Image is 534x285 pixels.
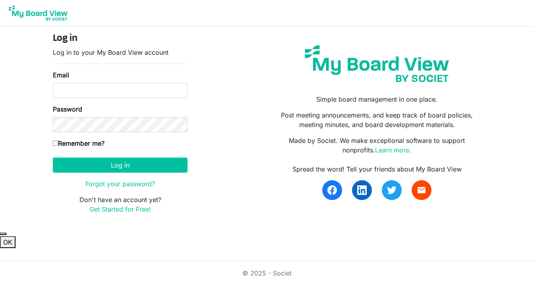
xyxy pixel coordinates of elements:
label: Remember me? [53,139,104,148]
img: facebook.svg [327,185,337,195]
span: email [417,185,426,195]
label: Email [53,70,69,80]
img: my-board-view-societ.svg [299,39,455,88]
a: email [412,180,431,200]
p: Post meeting announcements, and keep track of board policies, meeting minutes, and board developm... [273,110,481,129]
h4: Log in [53,33,188,44]
div: Spread the word! Tell your friends about My Board View [273,164,481,174]
label: Password [53,104,82,114]
a: Forgot your password? [85,180,155,188]
img: My Board View Logo [6,3,70,23]
a: Learn more. [375,146,411,154]
a: Get Started for Free! [89,205,151,213]
p: Log in to your My Board View account [53,48,188,57]
button: Log in [53,158,188,173]
p: Made by Societ. We make exceptional software to support nonprofits. [273,136,481,155]
p: Don't have an account yet? [53,195,188,214]
img: twitter.svg [387,185,397,195]
a: © 2025 - Societ [242,269,292,277]
img: linkedin.svg [357,185,367,195]
input: Remember me? [53,141,58,146]
p: Simple board management in one place. [273,94,481,104]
